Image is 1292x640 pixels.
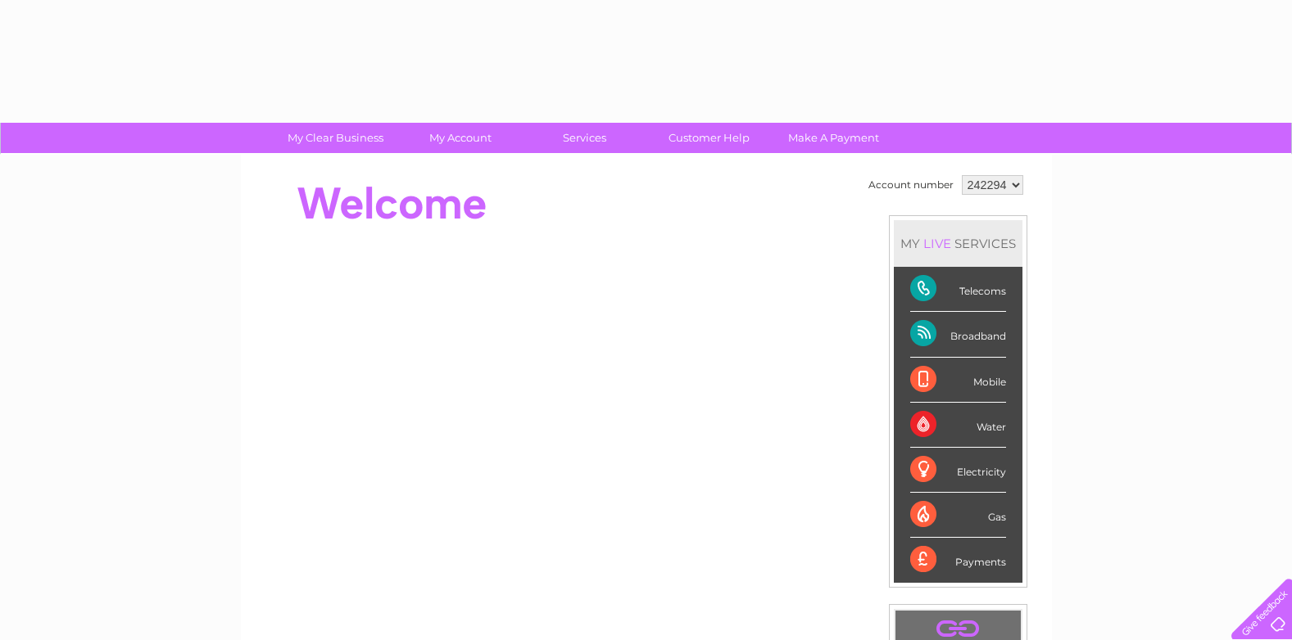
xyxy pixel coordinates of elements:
div: Electricity [910,448,1006,493]
a: Make A Payment [766,123,901,153]
div: Telecoms [910,267,1006,312]
a: Services [517,123,652,153]
a: My Clear Business [268,123,403,153]
div: Payments [910,538,1006,582]
div: LIVE [920,236,954,251]
div: MY SERVICES [894,220,1022,267]
a: My Account [392,123,528,153]
div: Water [910,403,1006,448]
div: Mobile [910,358,1006,403]
td: Account number [864,171,958,199]
div: Gas [910,493,1006,538]
div: Broadband [910,312,1006,357]
a: Customer Help [641,123,777,153]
